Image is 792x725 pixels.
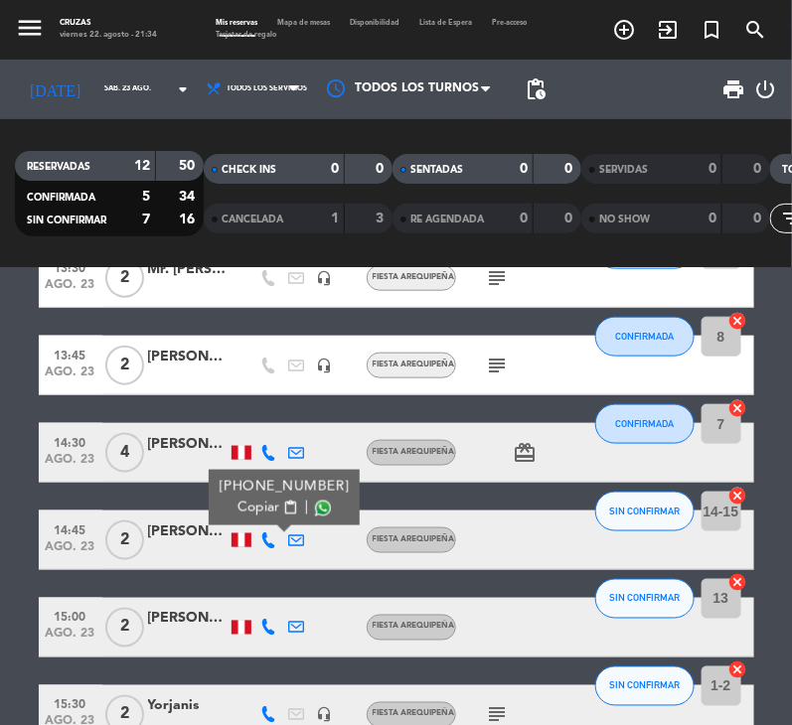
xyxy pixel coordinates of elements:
i: search [743,18,767,42]
span: Fiesta Arequipeña [373,710,455,718]
div: [PHONE_NUMBER] [219,477,349,498]
div: [PERSON_NAME] [148,608,228,631]
strong: 34 [180,190,200,204]
span: 15:30 [46,692,95,715]
div: Cruzas [60,18,157,30]
span: Fiesta Arequipeña [373,448,455,456]
i: menu [15,13,45,43]
span: SIN CONFIRMAR [609,680,680,691]
span: CONFIRMADA [615,331,674,342]
strong: 0 [520,162,528,176]
div: [PERSON_NAME] [148,346,228,368]
i: turned_in_not [700,18,723,42]
span: Fiesta Arequipeña [373,623,455,631]
strong: 0 [754,162,766,176]
i: arrow_drop_down [171,77,195,101]
strong: 0 [709,162,716,176]
i: exit_to_app [656,18,680,42]
span: Mis reservas [207,20,268,27]
i: cancel [728,573,748,593]
span: Fiesta Arequipeña [373,361,455,368]
button: SIN CONFIRMAR [595,492,695,531]
span: 15:00 [46,605,95,628]
i: card_giftcard [514,441,538,465]
span: SIN CONFIRMAR [609,593,680,604]
span: SERVIDAS [599,165,648,175]
span: CONFIRMADA [27,193,95,203]
span: 2 [105,520,144,560]
span: Disponibilidad [341,20,410,27]
i: cancel [728,311,748,331]
button: CONFIRMADA [595,317,695,357]
button: SIN CONFIRMAR [595,666,695,706]
i: subject [486,266,510,290]
span: 14:30 [46,430,95,453]
span: 2 [105,346,144,385]
span: CHECK INS [222,165,276,175]
span: SIN CONFIRMAR [609,506,680,516]
span: NO SHOW [599,215,650,224]
span: content_paste [282,501,297,515]
strong: 0 [565,162,577,176]
span: 2 [105,608,144,648]
span: Copiar [238,498,279,518]
strong: 1 [331,212,339,225]
span: RESERVADAS [27,162,90,172]
div: [PERSON_NAME] [148,520,228,543]
span: Mapa de mesas [268,20,341,27]
div: LOG OUT [753,60,777,119]
span: Todos los servicios [227,85,307,93]
span: 13:45 [46,343,95,365]
span: ago. 23 [46,278,95,301]
span: 14:45 [46,517,95,540]
span: RE AGENDADA [410,215,484,224]
span: ago. 23 [46,540,95,563]
span: ago. 23 [46,365,95,388]
strong: 0 [754,212,766,225]
i: headset_mic [317,707,333,723]
span: | [304,498,308,518]
strong: 0 [709,212,716,225]
div: [PERSON_NAME] [148,433,228,456]
i: power_settings_new [753,77,777,101]
div: viernes 22. agosto - 21:34 [60,30,157,42]
button: Copiarcontent_paste [238,498,298,518]
i: cancel [728,660,748,680]
span: Fiesta Arequipeña [373,535,455,543]
strong: 50 [180,159,200,173]
strong: 0 [565,212,577,225]
span: print [721,77,745,101]
span: Tarjetas de regalo [207,32,287,39]
span: Pre-acceso [483,20,538,27]
i: cancel [728,398,748,418]
span: CONFIRMADA [615,418,674,429]
strong: 0 [377,162,389,176]
span: pending_actions [525,77,549,101]
strong: 5 [142,190,150,204]
strong: 12 [134,159,150,173]
i: headset_mic [317,270,333,286]
span: Fiesta Arequipeña [373,273,455,281]
span: 4 [105,433,144,473]
strong: 0 [331,162,339,176]
span: Lista de Espera [410,20,483,27]
i: [DATE] [15,72,94,107]
strong: 3 [377,212,389,225]
div: Yorjanis [148,695,228,718]
i: subject [486,354,510,377]
strong: 0 [520,212,528,225]
button: menu [15,13,45,48]
span: ago. 23 [46,628,95,651]
button: CONFIRMADA [595,404,695,444]
span: 2 [105,258,144,298]
strong: 7 [142,213,150,226]
span: CANCELADA [222,215,283,224]
strong: 16 [180,213,200,226]
div: Mr. [PERSON_NAME] [148,258,228,281]
i: cancel [728,486,748,506]
button: SIN CONFIRMAR [595,579,695,619]
span: SIN CONFIRMAR [27,216,106,225]
i: add_circle_outline [612,18,636,42]
span: ago. 23 [46,453,95,476]
i: headset_mic [317,358,333,373]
